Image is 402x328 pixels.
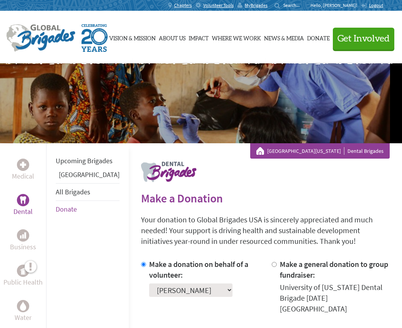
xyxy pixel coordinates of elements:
[20,232,26,239] img: Business
[369,2,383,8] span: Logout
[174,2,192,8] span: Chapters
[267,147,344,155] a: [GEOGRAPHIC_DATA][US_STATE]
[280,259,388,280] label: Make a general donation to group fundraiser:
[141,214,390,247] p: Your donation to Global Brigades USA is sincerely appreciated and much needed! Your support is dr...
[17,229,29,242] div: Business
[307,18,330,56] a: Donate
[203,2,234,8] span: Volunteer Tools
[361,2,383,8] a: Logout
[17,159,29,171] div: Medical
[212,18,261,56] a: Where We Work
[337,34,390,43] span: Get Involved
[256,147,384,155] div: Dental Brigades
[17,265,29,277] div: Public Health
[141,191,390,205] h2: Make a Donation
[109,18,156,56] a: Vision & Mission
[283,2,305,8] input: Search...
[311,2,361,8] p: Hello, [PERSON_NAME]!
[20,196,26,204] img: Dental
[56,169,120,183] li: Panama
[149,259,248,280] label: Make a donation on behalf of a volunteer:
[245,2,267,8] span: MyBrigades
[13,194,33,217] a: DentalDental
[6,24,75,52] img: Global Brigades Logo
[56,183,120,201] li: All Brigades
[56,187,90,196] a: All Brigades
[3,277,43,288] p: Public Health
[56,205,77,214] a: Donate
[159,18,186,56] a: About Us
[264,18,304,56] a: News & Media
[56,152,120,169] li: Upcoming Brigades
[12,159,34,182] a: MedicalMedical
[56,201,120,218] li: Donate
[13,206,33,217] p: Dental
[333,28,394,50] button: Get Involved
[12,171,34,182] p: Medical
[59,170,120,179] a: [GEOGRAPHIC_DATA]
[280,282,390,314] div: University of [US_STATE] Dental Brigade [DATE] [GEOGRAPHIC_DATA]
[15,300,32,323] a: WaterWater
[81,24,108,52] img: Global Brigades Celebrating 20 Years
[15,312,32,323] p: Water
[20,301,26,310] img: Water
[56,156,113,165] a: Upcoming Brigades
[17,300,29,312] div: Water
[20,267,26,275] img: Public Health
[141,162,196,182] img: logo-dental.png
[17,194,29,206] div: Dental
[20,162,26,168] img: Medical
[3,265,43,288] a: Public HealthPublic Health
[10,229,36,252] a: BusinessBusiness
[10,242,36,252] p: Business
[189,18,209,56] a: Impact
